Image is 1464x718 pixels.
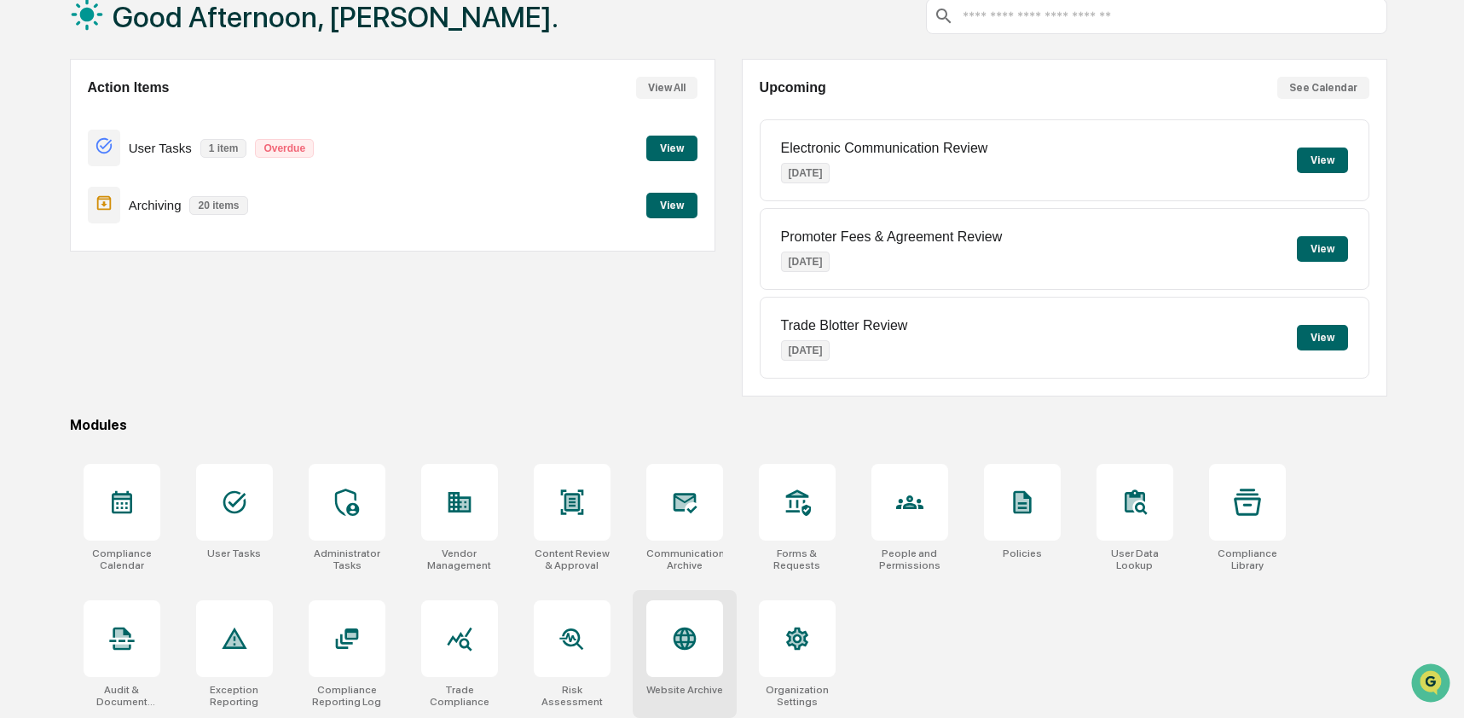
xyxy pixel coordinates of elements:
div: Website Archive [646,684,723,696]
div: Modules [70,417,1387,433]
div: Start new chat [58,130,280,148]
div: Organization Settings [759,684,836,708]
div: Compliance Library [1209,547,1286,571]
img: 1746055101610-c473b297-6a78-478c-a979-82029cc54cd1 [17,130,48,161]
div: 🖐️ [17,217,31,230]
div: Forms & Requests [759,547,836,571]
button: View [1297,148,1348,173]
div: Administrator Tasks [309,547,385,571]
p: [DATE] [781,252,830,272]
a: 🗄️Attestations [117,208,218,239]
p: 1 item [200,139,247,158]
div: Compliance Reporting Log [309,684,385,708]
p: Electronic Communication Review [781,141,988,156]
div: Trade Compliance [421,684,498,708]
button: View All [636,77,697,99]
div: Compliance Calendar [84,547,160,571]
div: Policies [1003,547,1042,559]
a: Powered byPylon [120,288,206,302]
p: 20 items [189,196,247,215]
button: Start new chat [290,136,310,156]
span: Preclearance [34,215,110,232]
iframe: Open customer support [1409,662,1455,708]
button: View [1297,325,1348,350]
div: People and Permissions [871,547,948,571]
p: Overdue [255,139,314,158]
p: How can we help? [17,36,310,63]
div: 🔎 [17,249,31,263]
div: Exception Reporting [196,684,273,708]
button: View [646,136,697,161]
div: Risk Assessment [534,684,610,708]
h2: Action Items [88,80,170,96]
p: [DATE] [781,340,830,361]
p: Promoter Fees & Agreement Review [781,229,1003,245]
div: We're available if you need us! [58,148,216,161]
div: Content Review & Approval [534,547,610,571]
span: Attestations [141,215,211,232]
button: See Calendar [1277,77,1369,99]
div: Vendor Management [421,547,498,571]
a: View [646,196,697,212]
a: 🖐️Preclearance [10,208,117,239]
span: Data Lookup [34,247,107,264]
span: Pylon [170,289,206,302]
button: View [1297,236,1348,262]
p: User Tasks [129,141,192,155]
a: 🔎Data Lookup [10,240,114,271]
p: Archiving [129,198,182,212]
div: 🗄️ [124,217,137,230]
h2: Upcoming [760,80,826,96]
a: View [646,139,697,155]
p: Trade Blotter Review [781,318,908,333]
div: User Tasks [207,547,261,559]
button: View [646,193,697,218]
div: Communications Archive [646,547,723,571]
div: Audit & Document Logs [84,684,160,708]
div: User Data Lookup [1097,547,1173,571]
p: [DATE] [781,163,830,183]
